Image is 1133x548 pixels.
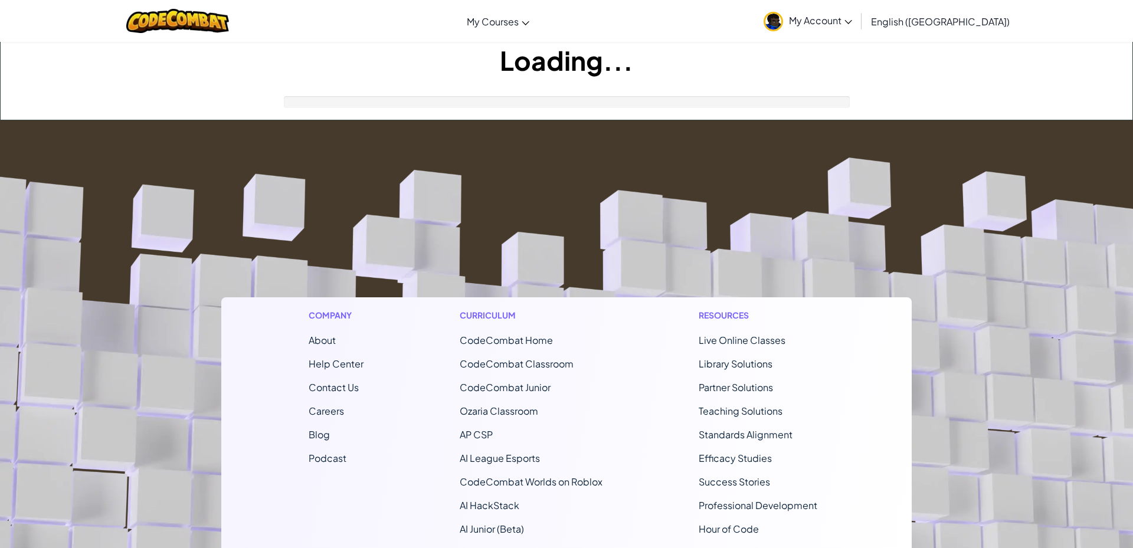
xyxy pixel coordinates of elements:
a: My Account [758,2,858,40]
a: CodeCombat Classroom [460,357,574,370]
a: Hour of Code [699,523,759,535]
a: Help Center [309,357,364,370]
span: CodeCombat Home [460,334,553,346]
h1: Company [309,309,364,321]
a: Live Online Classes [699,334,785,346]
span: Contact Us [309,381,359,393]
a: Professional Development [699,499,817,511]
a: About [309,334,336,346]
a: Teaching Solutions [699,405,782,417]
span: My Account [789,14,852,27]
span: My Courses [467,15,519,28]
span: English ([GEOGRAPHIC_DATA]) [871,15,1010,28]
a: AP CSP [460,428,493,441]
a: AI HackStack [460,499,519,511]
a: AI League Esports [460,452,540,464]
a: Library Solutions [699,357,772,370]
h1: Loading... [1,42,1132,78]
a: English ([GEOGRAPHIC_DATA]) [865,5,1016,37]
a: Standards Alignment [699,428,793,441]
a: CodeCombat Worlds on Roblox [460,475,602,488]
a: Success Stories [699,475,770,488]
a: Partner Solutions [699,381,773,393]
h1: Curriculum [460,309,602,321]
a: My Courses [461,5,535,37]
img: CodeCombat logo [126,9,230,33]
img: avatar [764,12,783,31]
a: Blog [309,428,330,441]
a: AI Junior (Beta) [460,523,524,535]
a: CodeCombat Junior [460,381,551,393]
a: Efficacy Studies [699,452,772,464]
a: Careers [309,405,344,417]
h1: Resources [699,309,824,321]
a: Ozaria Classroom [460,405,538,417]
a: Podcast [309,452,346,464]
